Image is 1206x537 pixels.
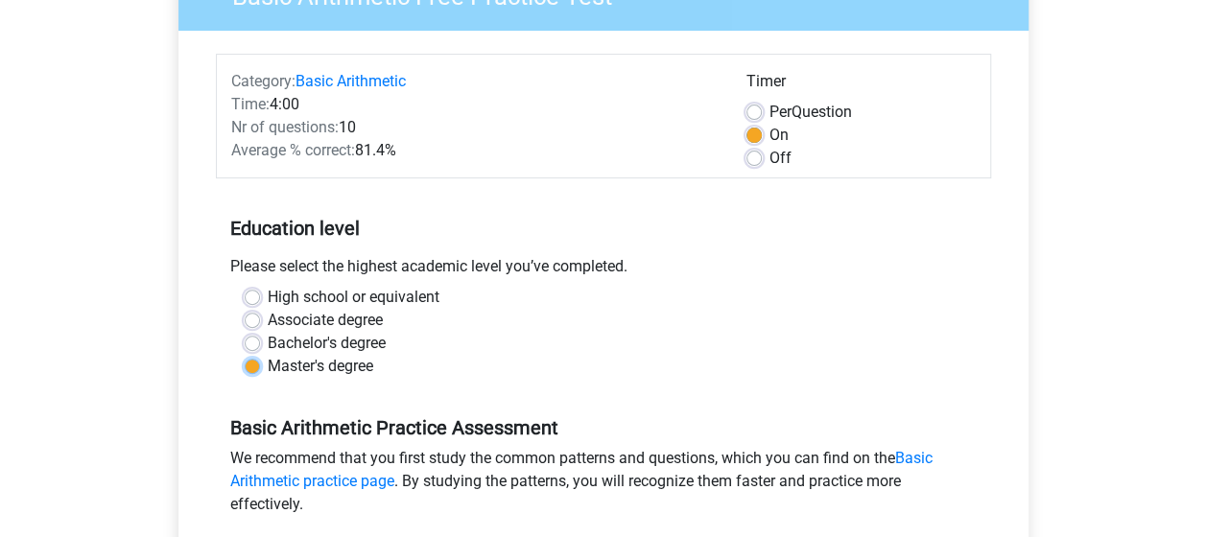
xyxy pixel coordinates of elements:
div: 4:00 [217,93,732,116]
span: Category: [231,72,296,90]
div: 10 [217,116,732,139]
span: Time: [231,95,270,113]
span: Nr of questions: [231,118,339,136]
label: On [769,124,789,147]
label: Associate degree [268,309,383,332]
a: Basic Arithmetic [296,72,406,90]
label: High school or equivalent [268,286,439,309]
span: Per [769,103,792,121]
div: We recommend that you first study the common patterns and questions, which you can find on the . ... [216,447,991,524]
label: Bachelor's degree [268,332,386,355]
span: Average % correct: [231,141,355,159]
h5: Education level [230,209,977,247]
div: Timer [746,70,976,101]
div: 81.4% [217,139,732,162]
h5: Basic Arithmetic Practice Assessment [230,416,977,439]
label: Off [769,147,792,170]
label: Question [769,101,852,124]
div: Please select the highest academic level you’ve completed. [216,255,991,286]
label: Master's degree [268,355,373,378]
